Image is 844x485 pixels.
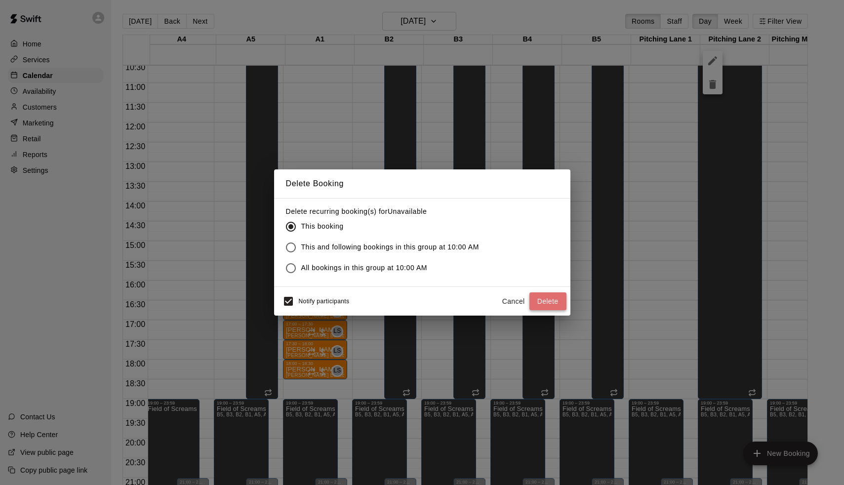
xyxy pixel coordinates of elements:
[301,242,479,252] span: This and following bookings in this group at 10:00 AM
[498,292,529,311] button: Cancel
[301,221,344,232] span: This booking
[529,292,566,311] button: Delete
[286,206,487,216] label: Delete recurring booking(s) for Unavailable
[274,169,570,198] h2: Delete Booking
[299,298,350,305] span: Notify participants
[301,263,428,273] span: All bookings in this group at 10:00 AM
